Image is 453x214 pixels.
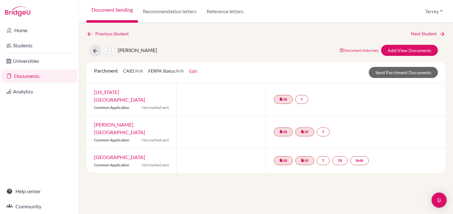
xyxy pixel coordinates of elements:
[411,30,445,37] a: Next Student
[279,158,283,162] i: insert_drive_file
[118,47,157,53] span: [PERSON_NAME]
[279,130,283,134] i: insert_drive_file
[5,6,30,16] img: Bridge-U
[142,105,169,110] span: Not marked sent
[274,128,293,136] a: insert_drive_fileSR
[94,105,129,110] span: Common Application
[1,39,77,52] a: Students
[295,95,308,104] a: T
[369,67,438,78] a: Send Parchment Documents
[432,193,447,208] div: Open Intercom Messenger
[94,154,145,160] a: [GEOGRAPHIC_DATA]
[295,128,314,136] a: insert_drive_fileSP
[274,156,293,165] a: insert_drive_fileSR
[317,128,330,136] a: T
[279,97,283,101] i: insert_drive_file
[176,68,184,74] span: N/A
[332,156,348,165] a: TR
[94,89,145,103] a: [US_STATE][GEOGRAPHIC_DATA]
[317,156,330,165] a: T
[301,158,304,162] i: insert_drive_file
[339,48,379,53] a: Document status key
[350,156,369,165] a: SMR
[1,70,77,82] a: Documents
[94,68,118,74] span: Parchment
[189,68,197,75] button: Edit
[274,95,293,104] a: insert_drive_fileSR
[1,85,77,98] a: Analytics
[148,68,184,74] span: FERPA Status:
[94,138,129,142] span: Common Application
[1,55,77,67] a: Universities
[94,122,145,135] a: [PERSON_NAME][GEOGRAPHIC_DATA]
[123,68,143,74] span: CAID:
[1,200,77,213] a: Community
[142,137,169,143] span: Not marked sent
[1,24,77,37] a: Home
[86,30,134,37] a: Previous Student
[301,130,304,134] i: insert_drive_file
[1,185,77,198] a: Help center
[295,156,314,165] a: insert_drive_fileSP
[142,162,169,168] span: Not marked sent
[381,45,438,56] a: Add/View Documents
[422,5,445,17] button: Terrey
[135,68,143,74] span: N/A
[94,163,129,167] span: Common Application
